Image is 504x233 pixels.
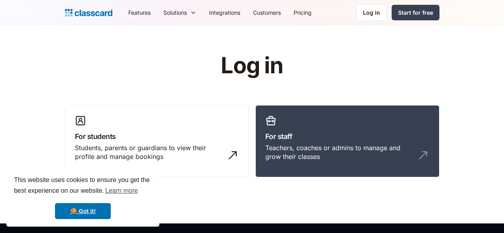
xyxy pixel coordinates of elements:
[203,4,247,22] a: Integrations
[65,7,112,18] a: home
[398,8,433,17] div: Start for free
[157,4,203,22] div: Solutions
[392,5,439,20] a: Start for free
[265,131,429,142] h3: For staff
[75,143,223,161] div: Students, parents or guardians to view their profile and manage bookings
[122,4,157,22] a: Features
[163,8,187,17] div: Solutions
[104,185,139,197] a: learn more about cookies
[126,53,378,78] h1: Log in
[363,8,380,17] div: Log in
[356,4,387,21] a: Log in
[65,105,249,178] a: For studentsStudents, parents or guardians to view their profile and manage bookings
[55,203,111,219] a: dismiss cookie message
[75,131,239,142] h3: For students
[287,4,318,22] a: Pricing
[14,175,152,197] span: This website uses cookies to ensure you get the best experience on our website.
[265,143,414,161] div: Teachers, coaches or admins to manage and grow their classes
[255,105,439,178] a: For staffTeachers, coaches or admins to manage and grow their classes
[6,168,159,227] div: cookieconsent
[247,4,287,22] a: Customers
